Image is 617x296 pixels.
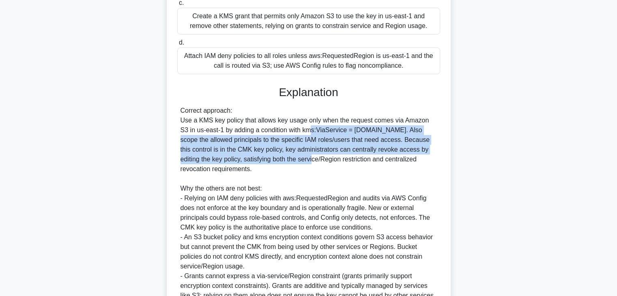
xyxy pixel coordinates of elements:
[177,8,440,34] div: Create a KMS grant that permits only Amazon S3 to use the key in us-east-1 and remove other state...
[177,47,440,74] div: Attach IAM deny policies to all roles unless aws:RequestedRegion is us-east-1 and the call is rou...
[182,86,435,99] h3: Explanation
[179,39,184,46] span: d.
